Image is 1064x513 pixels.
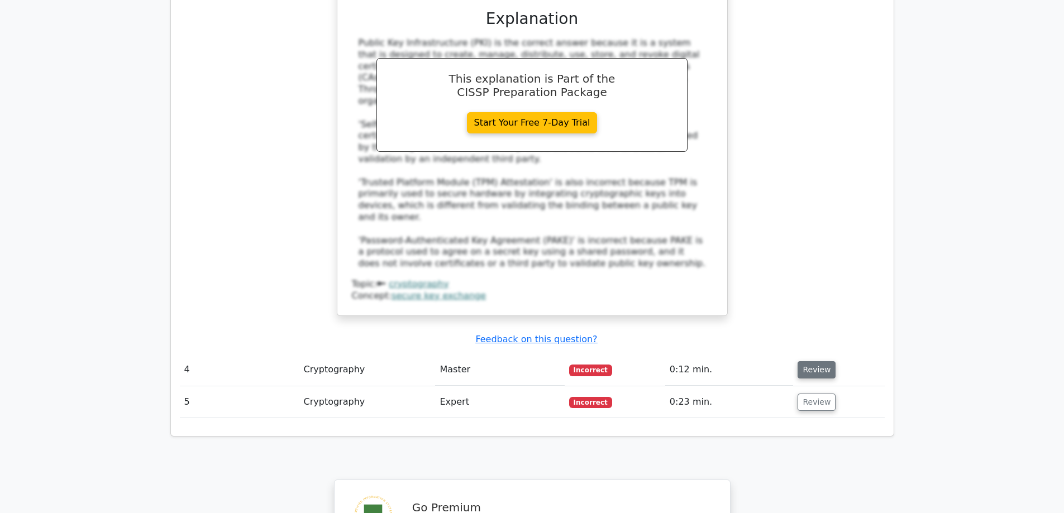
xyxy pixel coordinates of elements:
[180,386,299,418] td: 5
[352,279,713,290] div: Topic:
[359,9,706,28] h3: Explanation
[475,334,597,344] a: Feedback on this question?
[392,290,486,301] a: secure key exchange
[665,354,794,386] td: 0:12 min.
[359,37,706,270] div: Public Key Infrastructure (PKI) is the correct answer because it is a system that is designed to ...
[467,112,598,133] a: Start Your Free 7-Day Trial
[798,394,836,411] button: Review
[665,386,794,418] td: 0:23 min.
[299,386,436,418] td: Cryptography
[569,365,612,376] span: Incorrect
[352,290,713,302] div: Concept:
[180,354,299,386] td: 4
[389,279,448,289] a: cryptography
[299,354,436,386] td: Cryptography
[435,386,564,418] td: Expert
[435,354,564,386] td: Master
[569,397,612,408] span: Incorrect
[798,361,836,378] button: Review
